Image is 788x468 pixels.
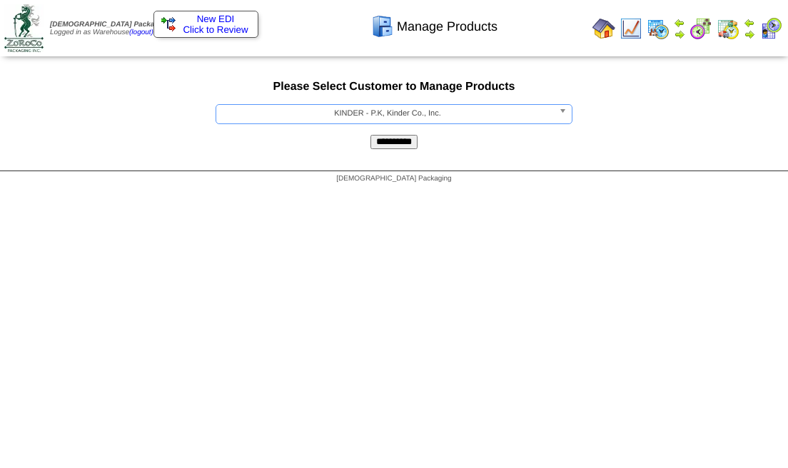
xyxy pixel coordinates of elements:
[759,17,782,40] img: calendarcustomer.gif
[4,4,44,52] img: zoroco-logo-small.webp
[161,14,251,35] a: New EDI Click to Review
[674,17,685,29] img: arrowleft.gif
[397,19,497,34] span: Manage Products
[222,105,553,122] span: KINDER - P.K, Kinder Co., Inc.
[197,14,235,24] span: New EDI
[744,17,755,29] img: arrowleft.gif
[674,29,685,40] img: arrowright.gif
[273,81,515,93] span: Please Select Customer to Manage Products
[161,24,251,35] span: Click to Review
[717,17,739,40] img: calendarinout.gif
[744,29,755,40] img: arrowright.gif
[129,29,153,36] a: (logout)
[620,17,642,40] img: line_graph.gif
[50,21,169,29] span: [DEMOGRAPHIC_DATA] Packaging
[647,17,670,40] img: calendarprod.gif
[336,175,451,183] span: [DEMOGRAPHIC_DATA] Packaging
[161,17,176,31] img: ediSmall.gif
[689,17,712,40] img: calendarblend.gif
[50,21,169,36] span: Logged in as Warehouse
[371,15,394,38] img: cabinet.gif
